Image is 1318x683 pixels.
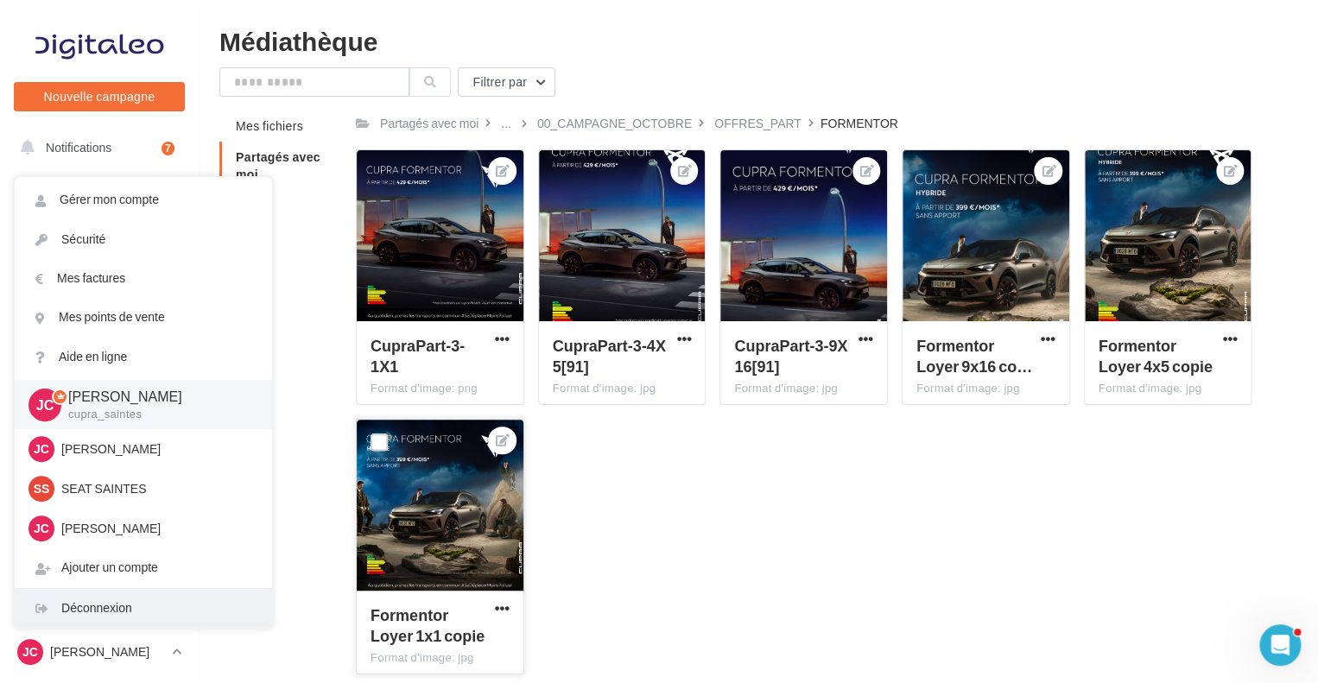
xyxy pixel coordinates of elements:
[10,130,181,166] button: Notifications 7
[162,142,174,155] div: 7
[10,432,188,468] a: Calendrier
[61,520,251,537] p: [PERSON_NAME]
[734,336,847,376] span: CupraPart-3-9X16[91]
[1259,624,1301,666] iframe: Intercom live chat
[15,220,272,259] a: Sécurité
[14,82,185,111] button: Nouvelle campagne
[537,115,692,132] div: 00_CAMPAGNE_OCTOBRE
[371,381,510,396] div: Format d'image: png
[10,389,188,425] a: Médiathèque
[10,474,188,525] a: PLV et print personnalisable
[236,118,303,133] span: Mes fichiers
[497,111,515,136] div: ...
[371,650,510,666] div: Format d'image: jpg
[1099,381,1238,396] div: Format d'image: jpg
[15,589,272,628] div: Déconnexion
[15,548,272,587] div: Ajouter un compte
[10,173,188,209] a: Opérations
[14,636,185,668] a: JC [PERSON_NAME]
[380,115,478,132] div: Partagés avec moi
[10,345,188,382] a: Contacts
[15,298,272,337] a: Mes points de vente
[821,115,898,132] div: FORMENTOR
[34,520,49,537] span: JC
[458,67,555,97] button: Filtrer par
[34,480,50,497] span: SS
[10,532,188,583] a: Campagnes DataOnDemand
[916,336,1032,376] span: Formentor Loyer 9x16 copie
[734,381,873,396] div: Format d'image: jpg
[219,28,1297,54] div: Médiathèque
[553,336,666,376] span: CupraPart-3-4X5[91]
[22,643,38,661] span: JC
[553,381,692,396] div: Format d'image: jpg
[371,336,465,376] span: CupraPart-3-1X1
[916,381,1055,396] div: Format d'image: jpg
[34,440,49,458] span: JC
[10,260,188,296] a: Visibilité en ligne
[15,180,272,219] a: Gérer mon compte
[10,303,188,339] a: Campagnes
[50,643,165,661] p: [PERSON_NAME]
[15,259,272,298] a: Mes factures
[36,395,54,414] span: JC
[714,115,802,132] div: OFFRES_PART
[68,387,244,407] p: [PERSON_NAME]
[68,407,244,422] p: cupra_saintes
[61,440,251,458] p: [PERSON_NAME]
[46,140,111,155] span: Notifications
[15,338,272,376] a: Aide en ligne
[371,605,485,645] span: Formentor Loyer 1x1 copie
[236,149,320,181] span: Partagés avec moi
[10,215,188,252] a: Boîte de réception2
[1099,336,1213,376] span: Formentor Loyer 4x5 copie
[61,480,251,497] p: SEAT SAINTES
